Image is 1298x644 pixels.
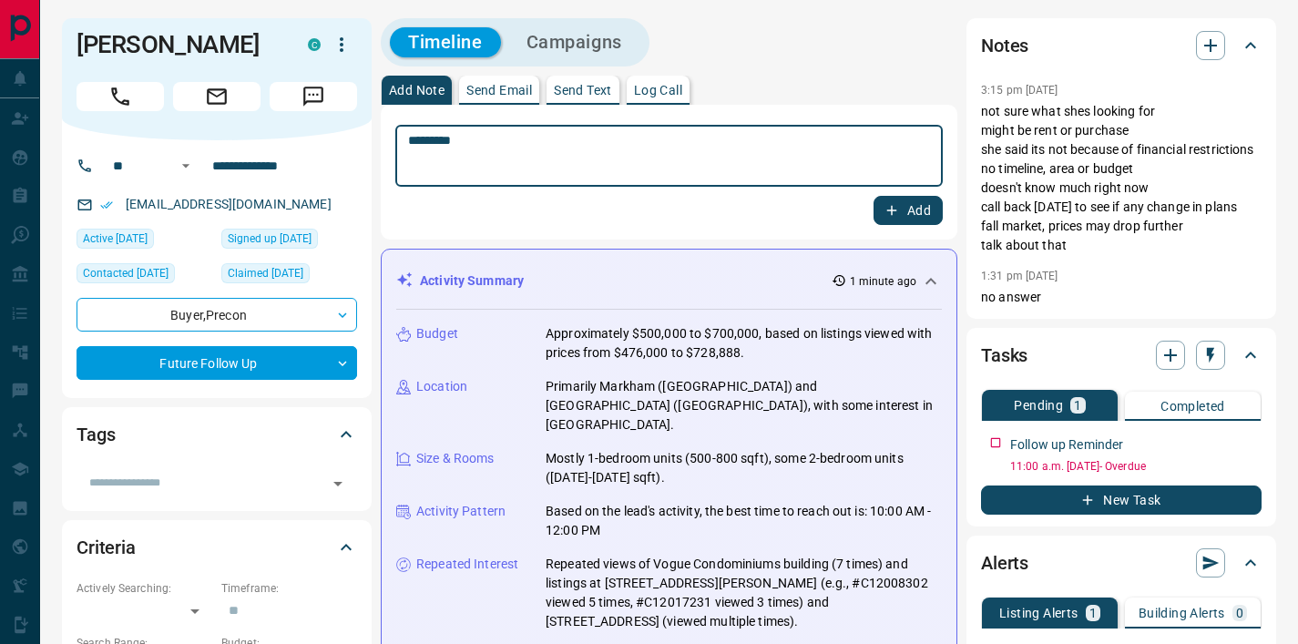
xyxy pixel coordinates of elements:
[1139,607,1225,619] p: Building Alerts
[389,84,445,97] p: Add Note
[416,555,518,574] p: Repeated Interest
[981,102,1262,255] p: not sure what shes looking for might be rent or purchase she said its not because of financial re...
[77,263,212,289] div: Sun Jul 25 2021
[77,533,136,562] h2: Criteria
[221,263,357,289] div: Thu Jun 26 2025
[416,502,506,521] p: Activity Pattern
[850,273,916,290] p: 1 minute ago
[981,270,1058,282] p: 1:31 pm [DATE]
[77,413,357,456] div: Tags
[175,155,197,177] button: Open
[228,230,312,248] span: Signed up [DATE]
[1236,607,1243,619] p: 0
[508,27,640,57] button: Campaigns
[77,526,357,569] div: Criteria
[1010,458,1262,475] p: 11:00 a.m. [DATE] - Overdue
[981,548,1028,578] h2: Alerts
[634,84,682,97] p: Log Call
[1160,400,1225,413] p: Completed
[77,346,357,380] div: Future Follow Up
[77,229,212,254] div: Tue Sep 02 2025
[546,324,942,363] p: Approximately $500,000 to $700,000, based on listings viewed with prices from $476,000 to $728,888.
[100,199,113,211] svg: Email Verified
[420,271,524,291] p: Activity Summary
[1010,435,1123,455] p: Follow up Reminder
[221,229,357,254] div: Fri May 14 2021
[981,24,1262,67] div: Notes
[981,341,1027,370] h2: Tasks
[546,502,942,540] p: Based on the lead's activity, the best time to reach out is: 10:00 AM - 12:00 PM
[981,84,1058,97] p: 3:15 pm [DATE]
[228,264,303,282] span: Claimed [DATE]
[83,264,169,282] span: Contacted [DATE]
[1089,607,1097,619] p: 1
[981,31,1028,60] h2: Notes
[1014,399,1063,412] p: Pending
[416,449,495,468] p: Size & Rooms
[546,555,942,631] p: Repeated views of Vogue Condominiums building (7 times) and listings at [STREET_ADDRESS][PERSON_N...
[416,324,458,343] p: Budget
[416,377,467,396] p: Location
[981,486,1262,515] button: New Task
[77,420,115,449] h2: Tags
[466,84,532,97] p: Send Email
[77,580,212,597] p: Actively Searching:
[83,230,148,248] span: Active [DATE]
[221,580,357,597] p: Timeframe:
[173,82,261,111] span: Email
[126,197,332,211] a: [EMAIL_ADDRESS][DOMAIN_NAME]
[981,288,1262,307] p: no answer
[270,82,357,111] span: Message
[874,196,943,225] button: Add
[546,449,942,487] p: Mostly 1-bedroom units (500-800 sqft), some 2-bedroom units ([DATE]-[DATE] sqft).
[308,38,321,51] div: condos.ca
[325,471,351,496] button: Open
[546,377,942,434] p: Primarily Markham ([GEOGRAPHIC_DATA]) and [GEOGRAPHIC_DATA] ([GEOGRAPHIC_DATA]), with some intere...
[77,82,164,111] span: Call
[396,264,942,298] div: Activity Summary1 minute ago
[554,84,612,97] p: Send Text
[77,298,357,332] div: Buyer , Precon
[981,333,1262,377] div: Tasks
[390,27,501,57] button: Timeline
[981,541,1262,585] div: Alerts
[77,30,281,59] h1: [PERSON_NAME]
[999,607,1078,619] p: Listing Alerts
[1074,399,1081,412] p: 1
